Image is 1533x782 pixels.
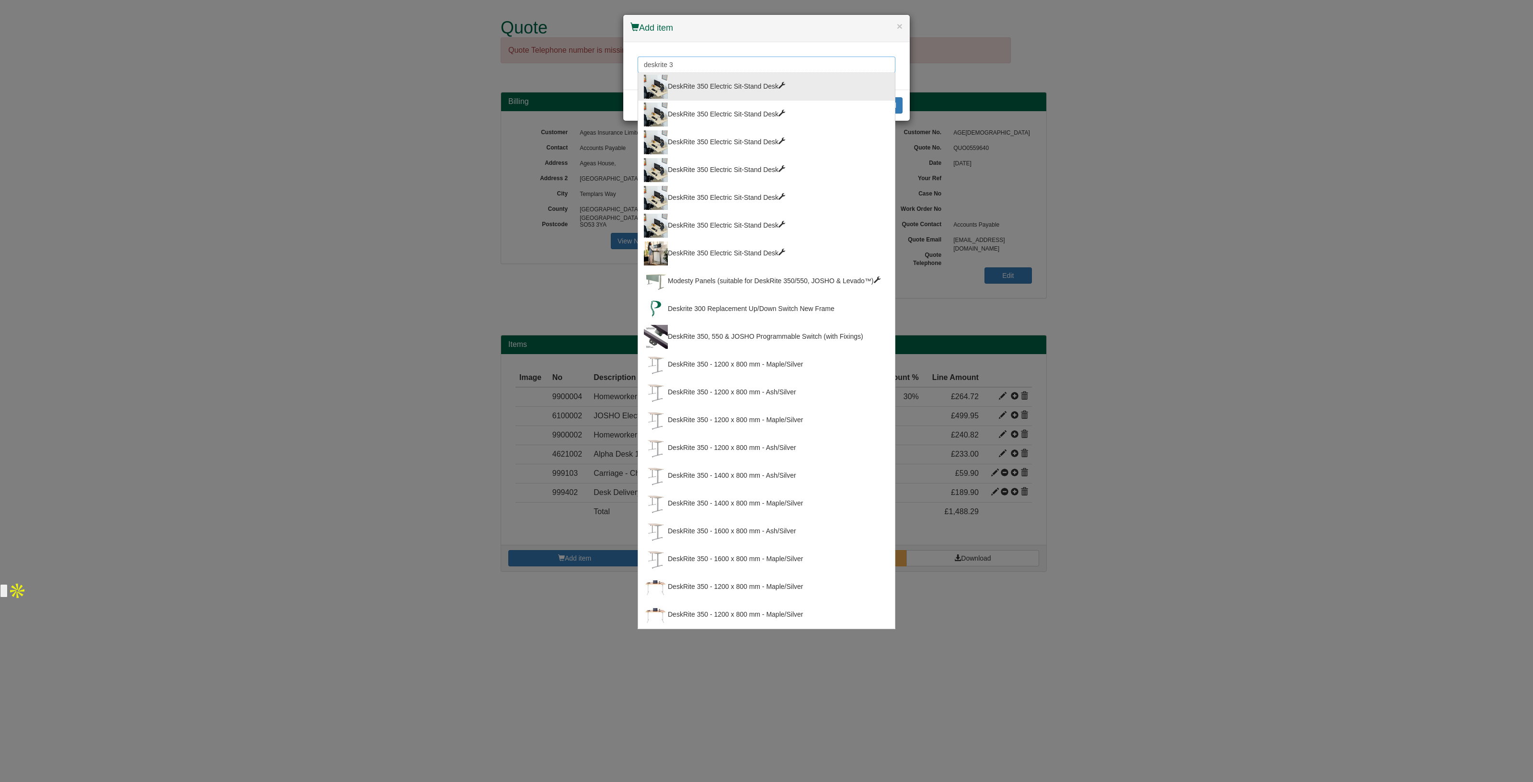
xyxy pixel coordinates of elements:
div: DeskRite 350 Electric Sit-Stand Desk [644,241,889,265]
div: DeskRite 350 - 1200 x 800 mm - Maple/Silver [644,575,889,599]
div: DeskRite 350 Electric Sit-Stand Desk [644,103,889,126]
img: deskrite350-maple-top-sliver-frame-image-3-with-standard-switch_3.jpg [644,408,668,432]
img: deskrite-350_ash_lifestyle-2_4.jpg [644,214,668,238]
img: deskrite-350_ash_lifestyle-2_5.jpg [644,130,668,154]
div: Deskrite 300 Replacement Up/Down Switch New Frame [644,297,889,321]
img: Apollo [8,581,27,600]
img: deskrite350-maple-top-sliver-frame-image-3-with-standard-switch_4.jpg [644,492,668,516]
img: deskrite-350_ash_lifestyle-2_1.jpg [644,103,668,126]
div: DeskRite 350 - 1200 x 800 mm - Ash/Silver [644,436,889,460]
img: deskrite350-maple-top-sliver-frame-image-3-with-standard-switch_3.jpg [644,380,668,404]
img: deskrite350-maple-top-sliver-frame-image-3-with-standard-switch_5.jpg [644,547,668,571]
div: DeskRite 350 - 1200 x 800 mm - Ash/Silver [644,380,889,404]
div: DeskRite 350 - 1200 x 800 mm - Maple/Silver [644,408,889,432]
div: DeskRite 350 Electric Sit-Stand Desk [644,75,889,99]
img: josho-desk_white_lifestyle-10.jpg [644,241,668,265]
div: DeskRite 350 - 1600 x 800 mm - Maple/Silver [644,547,889,571]
div: DeskRite 350 - 1600 x 800 mm - Ash/Silver [644,519,889,543]
img: deskrite350-maple-top-sliver-frame-image-3-with-standard-switch_4.jpg [644,464,668,488]
h4: Add item [630,22,903,34]
img: deskrite350-maple-top-sliver-frame-image-3-with-standard-switch_3.jpg [644,436,668,460]
div: DeskRite 350 Electric Sit-Stand Desk [644,158,889,182]
img: josho-switches_new_1.jpg [644,325,668,349]
img: deskrite-550-electric-sit-stand-desk-image-6-new-switch_1_2.jpg [644,603,668,627]
img: deskrite-350_ash_lifestyle-2_1.jpg [644,75,668,99]
div: DeskRite 350 - 1400 x 800 mm - Maple/Silver [644,492,889,516]
button: × [897,21,903,31]
div: DeskRite 350 Electric Sit-Stand Desk [644,214,889,238]
img: p-web-image_32.jpg [644,297,668,321]
img: deskrite-550-electric-sit-stand-desk-image-6-new-switch_1_2.jpg [644,575,668,599]
img: deskrite-350_ash_lifestyle-2_3.jpg [644,158,668,182]
div: DeskRite 350 Electric Sit-Stand Desk [644,130,889,154]
div: DeskRite 350 - 1200 x 800 mm - Maple/Silver [644,353,889,377]
input: Search for a product [638,57,895,73]
img: deskrite350-maple-top-sliver-frame-image-3-with-standard-switch_3.jpg [644,353,668,377]
div: DeskRite 350 - 1400 x 800 mm - Ash/Silver [644,464,889,488]
img: deskrite350-maple-top-sliver-frame-image-3-with-standard-switch_5.jpg [644,519,668,543]
div: Modesty Panels (suitable for DeskRite 350/550, JOSHO & Levado™) [644,269,889,293]
div: DeskRite 350 - 1200 x 800 mm - Maple/Silver [644,603,889,627]
div: DeskRite 350, 550 & JOSHO Programmable Switch (with Fixings) [644,325,889,349]
img: deskrite-modesty-panel_2.jpg [644,269,668,293]
img: deskrite-350_ash_lifestyle-2_4.jpg [644,186,668,210]
div: DeskRite 350 Electric Sit-Stand Desk [644,186,889,210]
